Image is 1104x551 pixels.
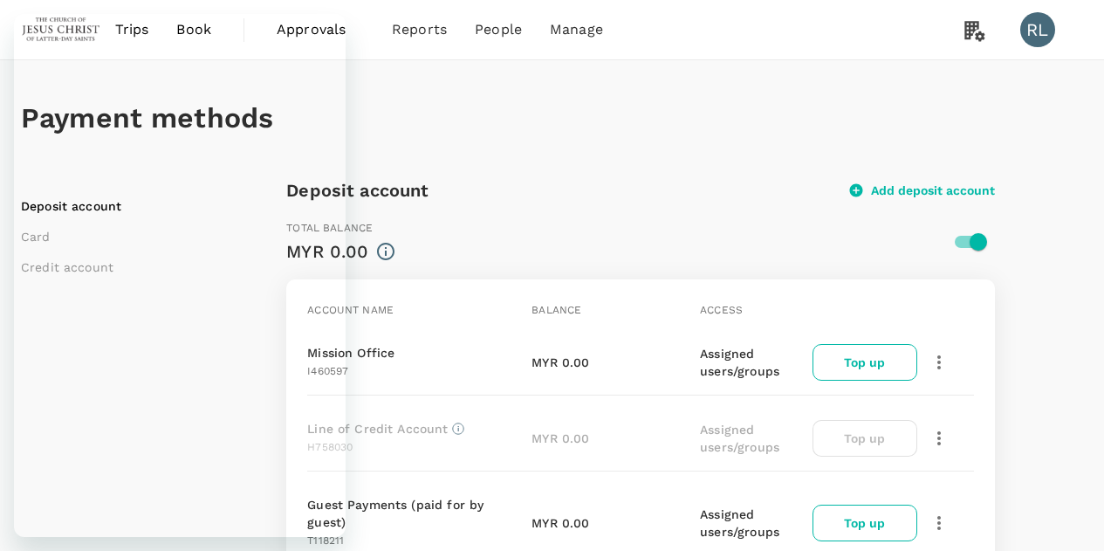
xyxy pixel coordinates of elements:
[21,102,1083,134] h1: Payment methods
[813,344,918,381] button: Top up
[307,534,344,547] span: T118211
[307,304,394,316] span: Account name
[550,19,603,40] span: Manage
[21,10,101,49] img: The Malaysian Church of Jesus Christ of Latter-day Saints
[286,176,429,204] h6: Deposit account
[307,420,448,437] p: Line of Credit Account
[531,304,581,316] span: Balance
[475,19,522,40] span: People
[531,430,589,447] p: MYR 0.00
[307,344,394,362] p: Mission Office
[392,19,447,40] span: Reports
[700,507,779,539] span: Assigned users/groups
[307,496,525,531] p: Guest Payments (paid for by guest)
[700,347,779,378] span: Assigned users/groups
[700,304,743,316] span: Access
[531,354,589,371] p: MYR 0.00
[813,505,918,541] button: Top up
[14,14,346,537] iframe: Messaging window
[531,514,589,532] p: MYR 0.00
[850,183,995,198] button: Add deposit account
[1020,12,1055,47] div: RL
[700,423,779,454] span: Assigned users/groups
